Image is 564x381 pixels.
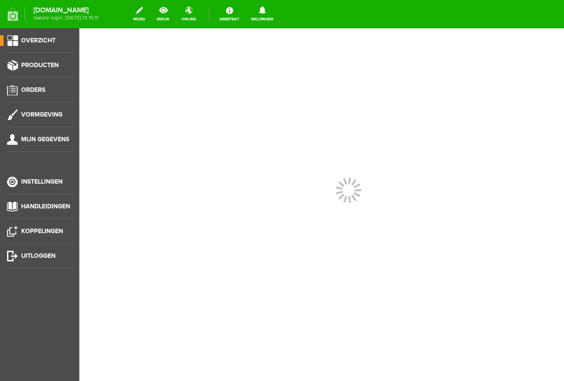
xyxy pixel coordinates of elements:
[21,227,63,235] span: Koppelingen
[21,178,63,185] span: Instellingen
[21,37,56,44] span: Overzicht
[33,8,98,13] strong: [DOMAIN_NAME]
[246,4,279,24] a: Meldingen
[21,111,63,118] span: Vormgeving
[21,203,70,210] span: Handleidingen
[152,4,175,24] a: bekijk
[21,86,45,94] span: Orders
[214,4,245,24] a: Assistent
[21,252,56,260] span: Uitloggen
[21,61,59,69] span: Producten
[21,136,69,143] span: Mijn gegevens
[176,4,201,24] a: online
[33,15,98,20] span: laatste login: [DATE] 13:15:11
[128,4,150,24] a: wijzig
